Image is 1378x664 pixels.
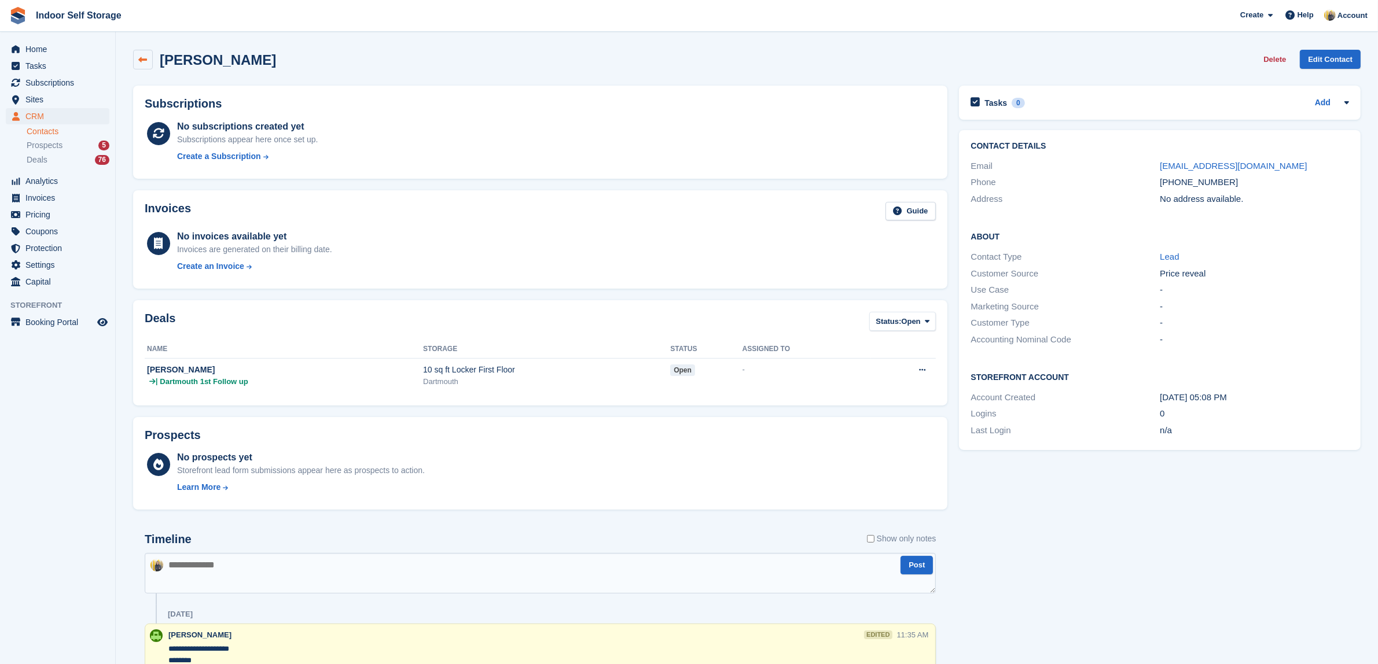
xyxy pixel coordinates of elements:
[160,376,248,388] span: Dartmouth 1st Follow up
[670,340,742,359] th: Status
[971,316,1160,330] div: Customer Type
[1160,161,1307,171] a: [EMAIL_ADDRESS][DOMAIN_NAME]
[150,629,163,642] img: Helen Wilson
[25,108,95,124] span: CRM
[423,364,670,376] div: 10 sq ft Locker First Floor
[145,533,192,546] h2: Timeline
[95,315,109,329] a: Preview store
[901,556,933,575] button: Post
[971,333,1160,346] div: Accounting Nominal Code
[1298,9,1314,21] span: Help
[145,312,175,333] h2: Deals
[1300,50,1361,69] a: Edit Contact
[1315,97,1331,110] a: Add
[6,223,109,239] a: menu
[867,533,874,545] input: Show only notes
[177,150,261,163] div: Create a Subscription
[177,451,425,464] div: No prospects yet
[1337,10,1368,21] span: Account
[27,154,47,165] span: Deals
[971,267,1160,281] div: Customer Source
[177,134,318,146] div: Subscriptions appear here once set up.
[1259,50,1291,69] button: Delete
[177,150,318,163] a: Create a Subscription
[25,173,95,189] span: Analytics
[1160,333,1349,346] div: -
[177,260,244,272] div: Create an Invoice
[168,630,231,639] span: [PERSON_NAME]
[25,190,95,206] span: Invoices
[971,250,1160,264] div: Contact Type
[1160,391,1349,404] div: [DATE] 05:08 PM
[867,533,936,545] label: Show only notes
[1160,300,1349,313] div: -
[25,314,95,330] span: Booking Portal
[6,41,109,57] a: menu
[147,364,423,376] div: [PERSON_NAME]
[6,206,109,223] a: menu
[177,481,425,493] a: Learn More
[984,98,1007,108] h2: Tasks
[27,154,109,166] a: Deals 76
[145,97,936,110] h2: Subscriptions
[177,260,332,272] a: Create an Invoice
[869,312,936,331] button: Status: Open
[971,283,1160,297] div: Use Case
[1160,424,1349,437] div: n/a
[150,559,163,571] img: Jo Moon
[885,202,936,221] a: Guide
[168,610,193,619] div: [DATE]
[670,364,695,376] span: open
[10,300,115,311] span: Storefront
[98,141,109,150] div: 5
[25,257,95,273] span: Settings
[145,429,201,442] h2: Prospects
[27,126,109,137] a: Contacts
[971,300,1160,313] div: Marketing Source
[971,142,1349,151] h2: Contact Details
[25,206,95,223] span: Pricing
[1160,283,1349,297] div: -
[145,340,423,359] th: Name
[743,340,871,359] th: Assigned to
[1012,98,1025,108] div: 0
[25,240,95,256] span: Protection
[971,193,1160,206] div: Address
[145,202,191,221] h2: Invoices
[1160,407,1349,420] div: 0
[6,75,109,91] a: menu
[25,223,95,239] span: Coupons
[9,7,27,24] img: stora-icon-8386f47178a22dfd0bd8f6a31ec36ba5ce8667c1dd55bd0f319d3a0aa187defe.svg
[971,371,1349,382] h2: Storefront Account
[971,424,1160,437] div: Last Login
[6,173,109,189] a: menu
[1160,193,1349,206] div: No address available.
[971,230,1349,242] h2: About
[6,190,109,206] a: menu
[31,6,126,25] a: Indoor Self Storage
[27,139,109,152] a: Prospects 5
[864,630,892,639] div: edited
[902,316,921,327] span: Open
[6,314,109,330] a: menu
[177,481,221,493] div: Learn More
[177,244,332,256] div: Invoices are generated on their billing date.
[1240,9,1263,21] span: Create
[25,75,95,91] span: Subscriptions
[25,41,95,57] span: Home
[6,91,109,108] a: menu
[6,108,109,124] a: menu
[1160,267,1349,281] div: Price reveal
[6,240,109,256] a: menu
[1160,252,1179,261] a: Lead
[25,58,95,74] span: Tasks
[160,52,276,68] h2: [PERSON_NAME]
[876,316,901,327] span: Status:
[971,391,1160,404] div: Account Created
[423,340,670,359] th: Storage
[1324,9,1336,21] img: Jo Moon
[971,407,1160,420] div: Logins
[897,629,929,640] div: 11:35 AM
[25,91,95,108] span: Sites
[177,464,425,477] div: Storefront lead form submissions appear here as prospects to action.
